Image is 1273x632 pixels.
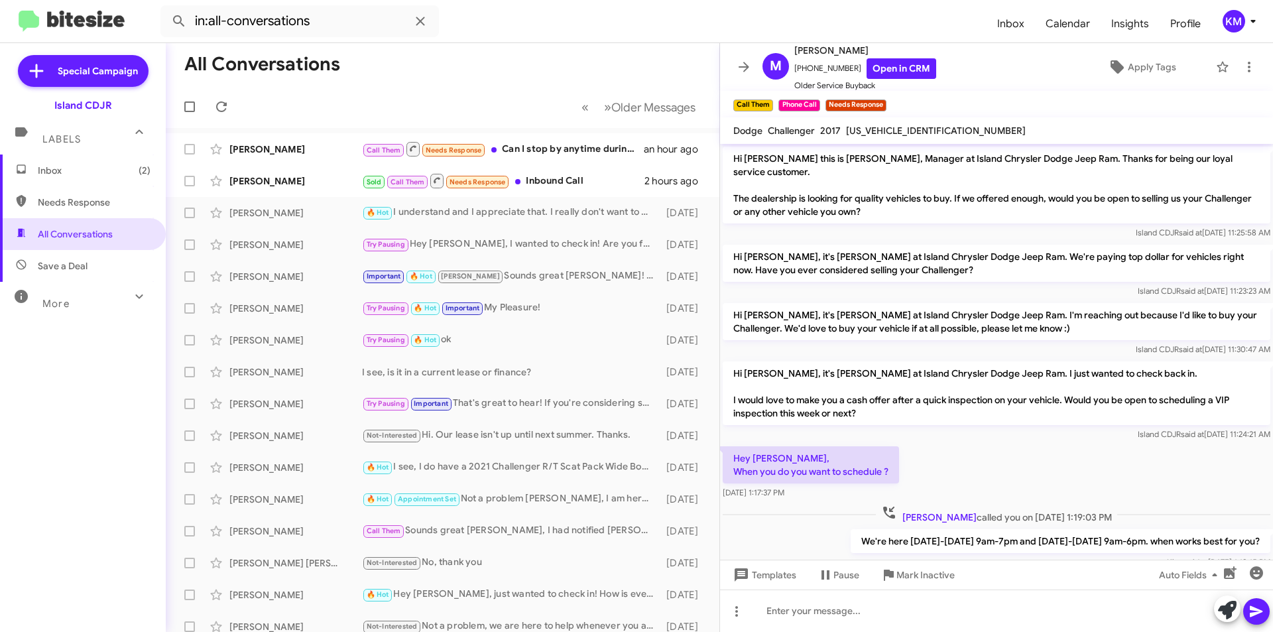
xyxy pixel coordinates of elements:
span: Needs Response [38,196,151,209]
div: [DATE] [660,461,709,474]
span: Inbox [38,164,151,177]
span: Try Pausing [367,240,405,249]
div: Hi. Our lease isn't up until next summer. Thanks. [362,428,660,443]
div: Can I stop by anytime during above mentioned hours? [362,141,644,157]
a: Inbox [987,5,1035,43]
div: [DATE] [660,365,709,379]
div: [PERSON_NAME] [229,461,362,474]
span: M [770,56,782,77]
span: Island CDJR [DATE] 11:30:47 AM [1136,344,1270,354]
p: We're here [DATE]-[DATE] 9am-7pm and [DATE]-[DATE] 9am-6pm. when works best for you? [851,529,1270,553]
span: Mark Inactive [896,563,955,587]
div: [PERSON_NAME] [PERSON_NAME] [229,556,362,570]
span: Pause [833,563,859,587]
span: 🔥 Hot [367,495,389,503]
small: Needs Response [825,99,886,111]
button: Pause [807,563,870,587]
p: Hey [PERSON_NAME], When you do you want to schedule ? [723,446,899,483]
span: Call Them [367,527,401,535]
a: Insights [1101,5,1160,43]
span: Labels [42,133,81,145]
div: [DATE] [660,270,709,283]
span: called you on [DATE] 1:19:03 PM [876,505,1117,524]
div: That's great to hear! If you're considering selling, we’d love to discuss the details further. Wh... [362,396,660,411]
span: said at [1181,286,1204,296]
span: (2) [139,164,151,177]
span: Challenger [768,125,815,137]
div: [PERSON_NAME] [229,302,362,315]
span: said at [1181,429,1204,439]
div: I understand and I appreciate that. I really don't want to mislead you in any way an I appreciate... [362,205,660,220]
span: said at [1185,557,1208,567]
span: All Conversations [38,227,113,241]
div: [DATE] [660,334,709,347]
small: Call Them [733,99,773,111]
span: Not-Interested [367,558,418,567]
div: [PERSON_NAME] [229,238,362,251]
div: [DATE] [660,493,709,506]
span: said at [1179,227,1202,237]
span: [PERSON_NAME] [794,42,936,58]
div: [PERSON_NAME] [229,525,362,538]
span: Needs Response [426,146,482,155]
div: I see, I do have a 2021 Challenger R/T Scat Pack Wide Body at around $47,000 but I will keep my e... [362,460,660,475]
div: [DATE] [660,302,709,315]
h1: All Conversations [184,54,340,75]
a: Profile [1160,5,1211,43]
div: an hour ago [644,143,709,156]
span: said at [1179,344,1202,354]
div: [PERSON_NAME] [229,174,362,188]
span: 🔥 Hot [367,590,389,599]
p: Hi [PERSON_NAME], it's [PERSON_NAME] at Island Chrysler Dodge Jeep Ram. I just wanted to check ba... [723,361,1270,425]
div: [PERSON_NAME] [229,429,362,442]
div: [PERSON_NAME] [229,588,362,601]
div: My Pleasure! [362,300,660,316]
div: [PERSON_NAME] [229,206,362,220]
span: [US_VEHICLE_IDENTIFICATION_NUMBER] [846,125,1026,137]
button: Next [596,94,703,121]
button: Templates [720,563,807,587]
div: Sounds great [PERSON_NAME], I had notified [PERSON_NAME]. Was he able to reach you? [362,523,660,538]
span: Older Service Buyback [794,79,936,92]
div: [DATE] [660,525,709,538]
p: Hi [PERSON_NAME], it's [PERSON_NAME] at Island Chrysler Dodge Jeep Ram. I'm reaching out because ... [723,303,1270,340]
div: KM [1223,10,1245,32]
span: 🔥 Hot [367,208,389,217]
span: 🔥 Hot [410,272,432,281]
p: Hi [PERSON_NAME] this is [PERSON_NAME], Manager at Island Chrysler Dodge Jeep Ram. Thanks for bei... [723,147,1270,223]
div: [DATE] [660,206,709,220]
button: KM [1211,10,1258,32]
span: [PERSON_NAME] [441,272,500,281]
span: Important [446,304,480,312]
button: Mark Inactive [870,563,965,587]
a: Calendar [1035,5,1101,43]
span: Dodge [733,125,762,137]
div: [PERSON_NAME] [229,397,362,411]
span: [PERSON_NAME] [902,511,977,523]
span: [PHONE_NUMBER] [794,58,936,79]
span: Not-Interested [367,431,418,440]
span: Try Pausing [367,304,405,312]
div: [DATE] [660,429,709,442]
small: Phone Call [778,99,819,111]
div: Inbound Call [362,172,644,189]
span: 🔥 Hot [414,336,436,344]
div: ok [362,332,660,348]
a: Special Campaign [18,55,149,87]
span: Call Them [367,146,401,155]
span: Not-Interested [367,622,418,631]
span: « [581,99,589,115]
div: [PERSON_NAME] [229,365,362,379]
div: [DATE] [660,238,709,251]
span: [DATE] 1:17:37 PM [723,487,784,497]
div: [DATE] [660,397,709,411]
div: Hey [PERSON_NAME], just wanted to check in! How is everything? [362,587,660,602]
div: No, thank you [362,555,660,570]
p: Hi [PERSON_NAME], it's [PERSON_NAME] at Island Chrysler Dodge Jeep Ram. We're paying top dollar f... [723,245,1270,282]
span: More [42,298,70,310]
nav: Page navigation example [574,94,703,121]
span: Kiara [DATE] 1:19:15 PM [1167,557,1270,567]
